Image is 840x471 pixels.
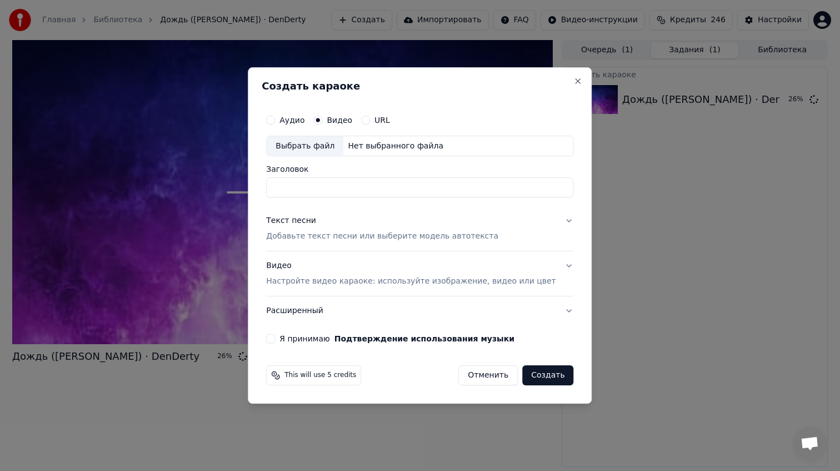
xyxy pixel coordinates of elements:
[266,207,573,251] button: Текст песниДобавьте текст песни или выберите модель автотекста
[266,216,316,227] div: Текст песни
[266,296,573,325] button: Расширенный
[266,252,573,296] button: ВидеоНастройте видео караоке: используйте изображение, видео или цвет
[279,335,514,343] label: Я принимаю
[334,335,514,343] button: Я принимаю
[374,116,390,124] label: URL
[327,116,352,124] label: Видео
[284,371,356,380] span: This will use 5 credits
[266,261,556,287] div: Видео
[522,365,573,385] button: Создать
[343,141,448,152] div: Нет выбранного файла
[266,231,498,242] p: Добавьте текст песни или выберите модель автотекста
[458,365,518,385] button: Отменить
[279,116,304,124] label: Аудио
[266,166,573,173] label: Заголовок
[262,81,578,91] h2: Создать караоке
[267,136,343,156] div: Выбрать файл
[266,276,556,287] p: Настройте видео караоке: используйте изображение, видео или цвет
